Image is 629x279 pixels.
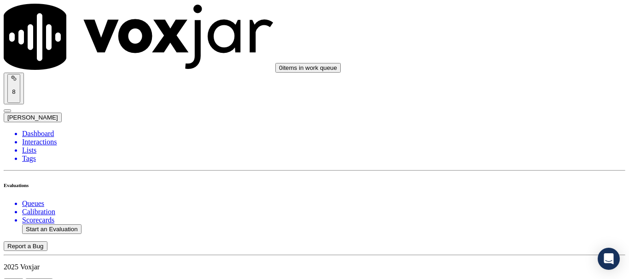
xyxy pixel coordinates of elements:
div: Open Intercom Messenger [598,248,620,270]
button: [PERSON_NAME] [4,113,62,122]
img: voxjar logo [4,4,274,70]
button: 8 [4,73,24,104]
a: Tags [22,154,625,163]
a: Interactions [22,138,625,146]
a: Calibration [22,208,625,216]
p: 2025 Voxjar [4,263,625,271]
p: 8 [11,88,17,95]
a: Scorecards [22,216,625,224]
button: Report a Bug [4,241,47,251]
button: Start an Evaluation [22,224,82,234]
span: [PERSON_NAME] [7,114,58,121]
a: Lists [22,146,625,154]
button: 0items in work queue [275,63,341,73]
a: Dashboard [22,130,625,138]
h6: Evaluations [4,182,625,188]
a: Queues [22,199,625,208]
button: 8 [7,74,20,103]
